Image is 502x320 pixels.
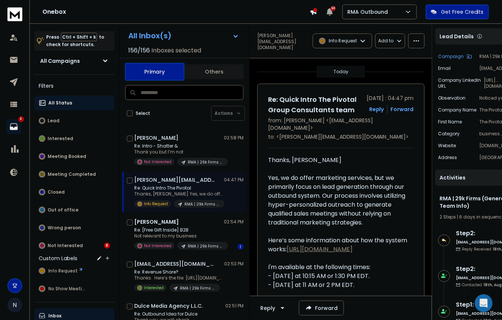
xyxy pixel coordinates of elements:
[484,282,502,288] span: 18th, Aug
[134,275,223,281] p: Thanks. Here’s the file: [URL][DOMAIN_NAME] [[URL][DOMAIN_NAME]] Basically, we help
[34,281,115,296] button: No Show Meeting
[134,134,178,142] h1: [PERSON_NAME]
[331,6,336,11] span: 50
[151,46,201,55] h3: Inboxes selected
[438,54,472,59] button: Campaign
[268,272,408,281] div: - [DATE] at 10:15 AM or 1:30 PM EDT.
[34,96,115,110] button: All Status
[34,185,115,200] button: Closed
[48,268,78,274] span: Info Request
[440,33,474,40] p: Lead Details
[48,100,72,106] p: All Status
[134,227,223,233] p: Re: [Free Gift Inside] B2B
[260,304,275,312] div: Reply
[48,243,83,249] p: Not Interested
[379,38,394,44] p: Add to
[134,311,220,317] p: Re: Outbound Idea for Dulce
[34,54,115,68] button: All Campaigns
[268,94,362,115] h1: Re: Quick Intro The Pivotal Group Consultants team
[438,95,466,101] p: observation
[438,65,451,71] p: Email
[438,131,460,137] p: category
[48,313,61,319] p: Inbox
[7,298,22,313] button: N
[104,243,110,249] div: 8
[134,260,216,268] h1: [EMAIL_ADDRESS][DOMAIN_NAME]
[128,46,150,55] span: 156 / 156
[441,8,484,16] p: Get Free Credits
[268,133,414,140] p: to: <[PERSON_NAME][EMAIL_ADDRESS][DOMAIN_NAME]>
[34,220,115,235] button: Wrong person
[34,167,115,182] button: Meeting Completed
[438,119,462,125] p: First Name
[122,28,245,43] button: All Inbox(s)
[48,286,87,292] span: No Show Meeting
[438,77,485,89] p: Company LinkedIn URL
[48,225,81,231] p: Wrong person
[134,218,179,226] h1: [PERSON_NAME]
[134,143,223,149] p: Re: Intro - Shatter &
[134,176,216,184] h1: [PERSON_NAME][EMAIL_ADDRESS][DOMAIN_NAME]
[254,301,293,316] button: Reply
[34,113,115,128] button: Lead
[268,156,408,272] div: Thanks, [PERSON_NAME] Yes, we do offer marketing services, but we primarily focus on lead generat...
[144,159,171,165] p: Not Interested
[180,285,216,291] p: RMA | 29k Firms (General Team Info)
[34,81,115,91] h3: Filters
[225,303,244,309] p: 02:51 PM
[134,191,223,197] p: Thanks, [PERSON_NAME] Yes, we do offer
[268,281,408,290] div: - [DATE] at 11 AM or 2 PM EDT.
[438,143,456,149] p: Website
[347,8,391,16] p: RMA Outbound
[268,117,414,132] p: from: [PERSON_NAME] <[EMAIL_ADDRESS][DOMAIN_NAME]>
[134,269,223,275] p: Re: Revenue Share?
[136,110,150,116] label: Select
[299,301,344,316] button: Forward
[48,171,96,177] p: Meeting Completed
[224,177,244,183] p: 04:47 PM
[128,32,171,39] h1: All Inbox(s)
[224,261,244,267] p: 02:53 PM
[6,119,21,134] a: 8
[224,219,244,225] p: 02:54 PM
[134,233,223,239] p: Not relevant to my business
[46,33,104,48] p: Press to check for shortcuts.
[257,33,308,51] p: [PERSON_NAME][EMAIL_ADDRESS][DOMAIN_NAME]
[125,63,184,81] button: Primary
[134,185,223,191] p: Re: Quick Intro The Pivotal
[34,203,115,217] button: Out of office
[334,69,348,75] p: Today
[144,243,171,249] p: Not Interested
[48,136,73,142] p: Interested
[134,302,203,310] h1: Dulce Media Agency L.L.C.
[7,7,22,21] img: logo
[188,159,223,165] p: RMA | 29k Firms (General Team Info)
[40,57,80,65] h1: All Campaigns
[34,264,115,278] button: Info Request
[188,243,223,249] p: RMA | 29k Firms (General Team Info)
[426,4,489,19] button: Get Free Credits
[369,106,384,113] button: Reply
[42,7,310,16] h1: Onebox
[184,201,220,207] p: RMA | 29k Firms (General Team Info)
[34,131,115,146] button: Interested
[34,238,115,253] button: Not Interested8
[34,149,115,164] button: Meeting Booked
[367,94,414,102] p: [DATE] : 04:47 pm
[184,64,244,80] button: Others
[61,33,97,41] span: Ctrl + Shift + k
[144,201,168,207] p: Info Request
[329,38,357,44] p: Info Request
[39,255,77,262] h3: Custom Labels
[48,153,86,159] p: Meeting Booked
[48,118,59,124] p: Lead
[134,149,223,155] p: Thank you but I’m not
[238,244,244,250] div: 1
[462,282,502,288] p: Contacted
[391,106,414,113] div: Forward
[48,207,78,213] p: Out of office
[144,285,164,291] p: Interested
